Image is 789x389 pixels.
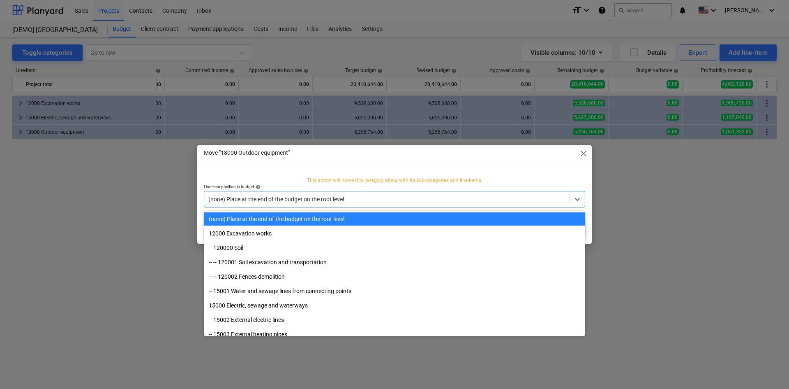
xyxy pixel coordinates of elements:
[204,227,585,240] div: 12000 Excavation works
[579,149,588,158] span: close
[254,184,261,189] span: help
[204,184,585,189] div: Line-item position in budget
[204,241,585,254] div: -- 120000 Soil
[204,313,585,326] div: -- 15002 External electric lines
[204,328,585,341] div: -- 15003 External heating pipes
[204,256,585,269] div: -- -- 120001 Soil excavation and transportation
[204,270,585,283] div: -- -- 120002 Fences demolition
[748,349,789,389] iframe: Chat Widget
[204,284,585,298] div: -- 15001 Water and sewage lines from connecting points
[204,177,585,184] p: This action will move this category along with its sub-categories and line-items.
[204,212,585,226] div: (none) Place at the end of the budget on the root level
[204,149,290,157] p: Move "18000 Outdoor equipment"
[204,299,585,312] div: 15000 Electric, sewage and waterways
